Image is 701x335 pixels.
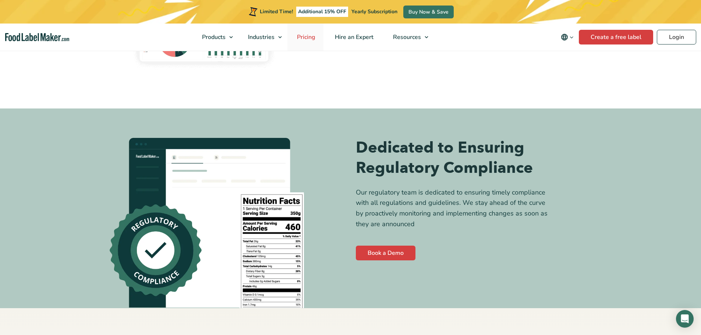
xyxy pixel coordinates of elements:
[403,6,454,18] a: Buy Now & Save
[246,33,275,41] span: Industries
[192,24,237,51] a: Products
[356,246,415,260] a: Book a Demo
[556,30,579,44] button: Change language
[295,33,316,41] span: Pricing
[657,30,696,44] a: Login
[238,24,286,51] a: Industries
[200,33,226,41] span: Products
[260,8,293,15] span: Limited Time!
[356,138,550,178] h2: Dedicated to Ensuring Regulatory Compliance
[356,187,550,229] p: Our regulatory team is dedicated to ensuring timely compliance with all regulations and guideline...
[579,30,653,44] a: Create a free label
[5,33,69,42] a: Food Label Maker homepage
[676,310,694,328] div: Open Intercom Messenger
[391,33,422,41] span: Resources
[287,24,323,51] a: Pricing
[296,7,348,17] span: Additional 15% OFF
[351,8,397,15] span: Yearly Subscription
[333,33,374,41] span: Hire an Expert
[383,24,432,51] a: Resources
[325,24,382,51] a: Hire an Expert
